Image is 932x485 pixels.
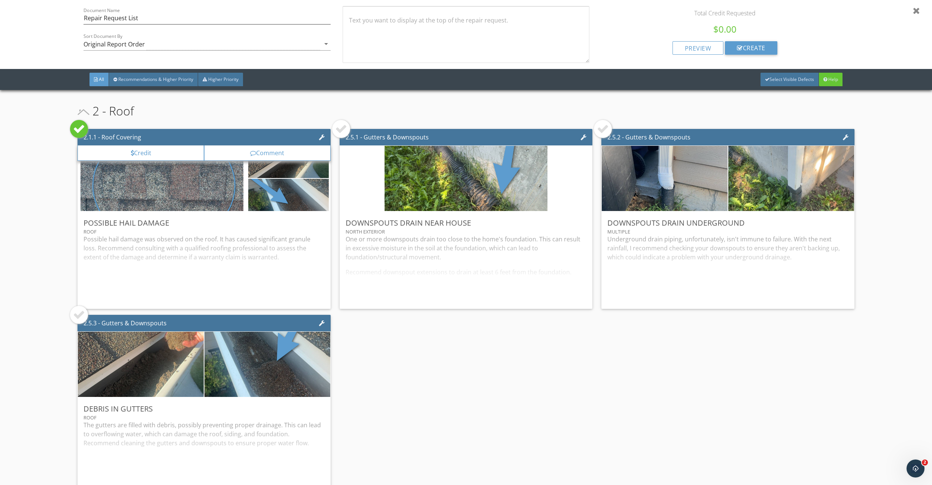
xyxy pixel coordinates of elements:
span: Recommendations & Higher Priority [118,76,193,82]
span: All [99,76,104,82]
img: data [186,283,349,446]
div: Comment [204,145,331,161]
iframe: Intercom live chat [907,460,925,478]
div: create [725,41,777,55]
div: Possible Hail Damage [84,217,324,229]
div: North Exterior [346,229,586,235]
span: 2 [922,460,928,466]
span: Help [828,76,838,82]
span: Higher Priority [208,76,239,82]
div: Original Report Order [84,41,145,48]
img: data [583,97,746,260]
img: data [60,283,222,446]
img: data [81,97,243,260]
i: arrow_drop_down [322,39,331,48]
span: 2 - Roof [78,102,134,120]
div: Downspouts Drain Underground [607,217,848,229]
div: Downspouts Drain Near House [346,217,586,229]
input: Document Name [84,12,330,24]
div: Roof [84,229,324,235]
div: 2.5.3 - Gutters & Downspouts [84,319,167,328]
div: $0.00 [601,22,848,36]
div: Select Visible Defects [761,73,819,86]
div: 2.5.1 - Gutters & Downspouts [346,133,429,142]
a: Help [819,73,843,86]
div: 2.5.2 - Gutters & Downspouts [607,133,690,142]
div: preview [673,41,724,55]
div: Credit [78,145,204,161]
div: Roof [84,415,324,421]
img: data [710,97,872,260]
img: data [385,97,547,260]
div: Debris in Gutters [84,403,324,415]
img: data [248,155,329,235]
div: Total Credit Requested [694,9,756,18]
div: Multiple [607,229,848,235]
